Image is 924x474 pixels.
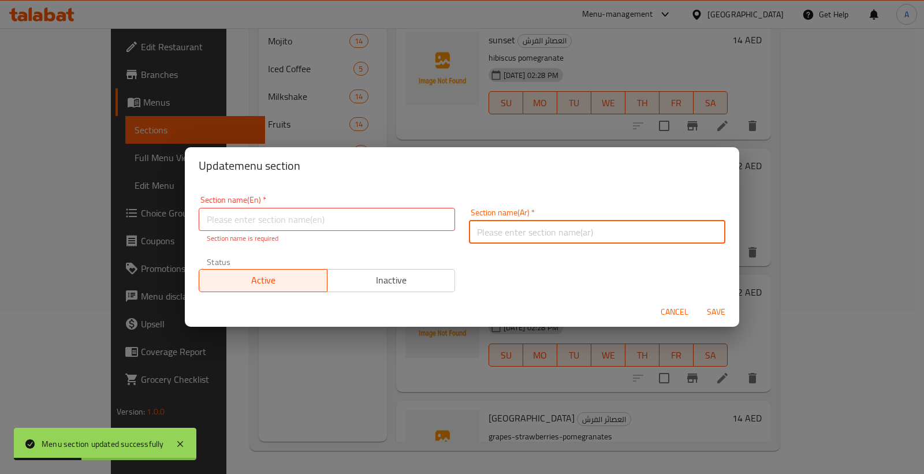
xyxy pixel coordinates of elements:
button: Inactive [327,269,456,292]
button: Active [199,269,327,292]
input: Please enter section name(ar) [469,221,725,244]
h2: Update menu section [199,156,725,175]
button: Save [698,301,735,323]
span: Cancel [661,305,688,319]
span: Active [204,272,323,289]
p: Section name is required [207,233,447,244]
span: Save [702,305,730,319]
button: Cancel [656,301,693,323]
input: Please enter section name(en) [199,208,455,231]
div: Menu section updated successfully [42,438,164,450]
span: Inactive [332,272,451,289]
